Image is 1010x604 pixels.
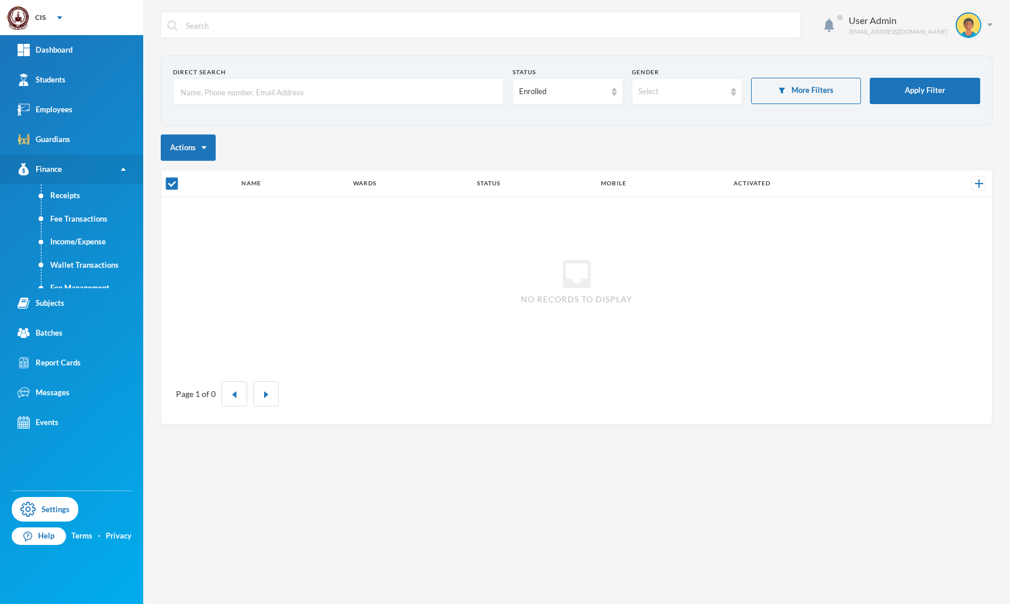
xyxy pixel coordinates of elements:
[728,170,899,197] th: Activated
[521,293,632,305] span: No records to display
[71,530,92,542] a: Terms
[18,133,70,146] div: Guardians
[595,170,727,197] th: Mobile
[18,386,70,399] div: Messages
[513,68,623,77] div: Status
[849,13,947,27] div: User Admin
[41,230,143,254] a: Income/Expense
[18,416,58,429] div: Events
[173,68,504,77] div: Direct Search
[18,327,63,339] div: Batches
[632,68,742,77] div: Gender
[6,6,30,30] img: logo
[558,256,596,293] i: inbox
[41,277,143,300] a: Fee Management
[18,163,62,175] div: Finance
[18,357,81,369] div: Report Cards
[41,184,143,208] a: Receipts
[751,78,862,104] button: More Filters
[185,12,794,39] input: Search
[106,530,132,542] a: Privacy
[98,530,101,542] div: ·
[176,388,216,400] div: Page 1 of 0
[849,27,947,36] div: [EMAIL_ADDRESS][DOMAIN_NAME]
[236,170,347,197] th: Name
[18,297,64,309] div: Subjects
[347,170,471,197] th: Wards
[41,254,143,277] a: Wallet Transactions
[471,170,595,197] th: Status
[12,497,78,522] a: Settings
[638,86,725,98] div: Select
[870,78,980,104] button: Apply Filter
[18,103,72,116] div: Employees
[12,527,66,545] a: Help
[41,208,143,231] a: Fee Transactions
[161,134,216,161] button: Actions
[18,74,65,86] div: Students
[957,13,980,37] img: STUDENT
[35,12,46,23] div: CIS
[975,180,983,188] img: +
[18,44,72,56] div: Dashboard
[179,79,497,105] input: Name, Phone number, Email Address
[167,20,178,31] img: search
[519,86,606,98] div: Enrolled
